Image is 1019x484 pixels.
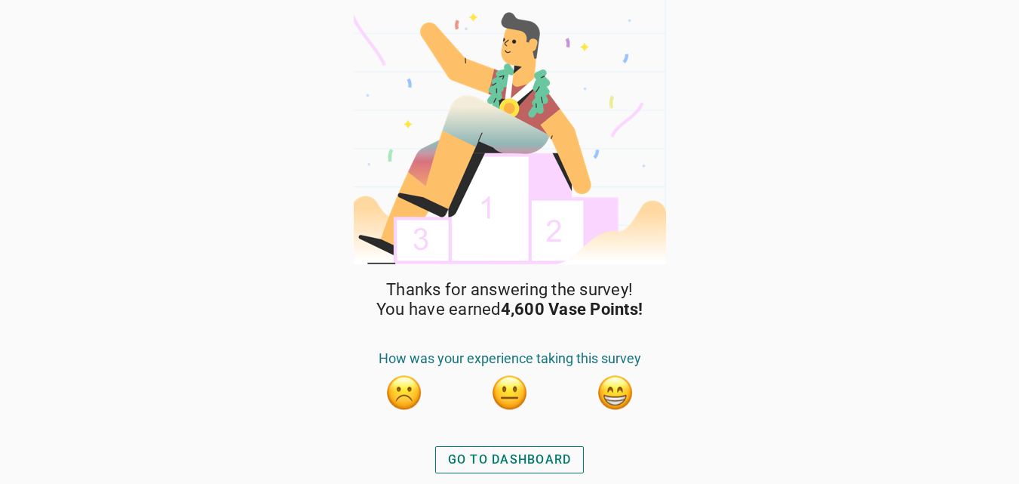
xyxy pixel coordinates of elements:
[448,451,572,469] div: GO TO DASHBOARD
[501,300,643,319] strong: 4,600 Vase Points!
[386,280,633,300] span: Thanks for answering the survey!
[351,350,668,375] div: How was your experience taking this survey
[435,446,585,473] button: GO TO DASHBOARD
[376,300,643,319] span: You have earned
